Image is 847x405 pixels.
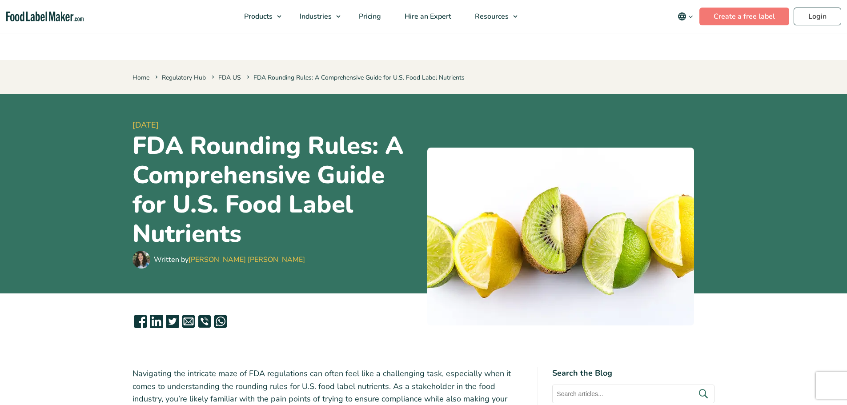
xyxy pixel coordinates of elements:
[189,255,305,265] a: [PERSON_NAME] [PERSON_NAME]
[552,367,715,379] h4: Search the Blog
[132,131,420,249] h1: FDA Rounding Rules: A Comprehensive Guide for U.S. Food Label Nutrients
[218,73,241,82] a: FDA US
[297,12,333,21] span: Industries
[402,12,452,21] span: Hire an Expert
[552,385,715,403] input: Search articles...
[241,12,273,21] span: Products
[154,254,305,265] div: Written by
[132,73,149,82] a: Home
[245,73,465,82] span: FDA Rounding Rules: A Comprehensive Guide for U.S. Food Label Nutrients
[794,8,841,25] a: Login
[132,251,150,269] img: Maria Abi Hanna - Food Label Maker
[162,73,206,82] a: Regulatory Hub
[356,12,382,21] span: Pricing
[132,119,420,131] span: [DATE]
[699,8,789,25] a: Create a free label
[472,12,510,21] span: Resources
